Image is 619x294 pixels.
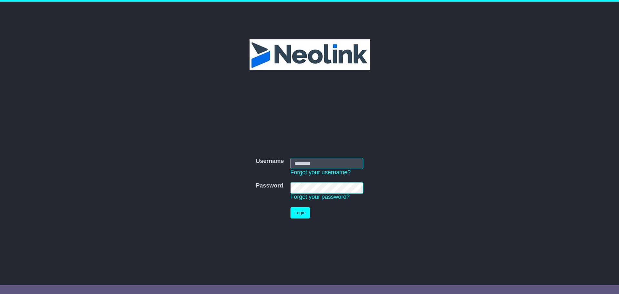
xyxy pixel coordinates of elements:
[256,182,283,189] label: Password
[256,158,284,165] label: Username
[290,169,351,176] a: Forgot your username?
[250,39,370,70] img: Neolink
[290,194,350,200] a: Forgot your password?
[290,207,310,218] button: Login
